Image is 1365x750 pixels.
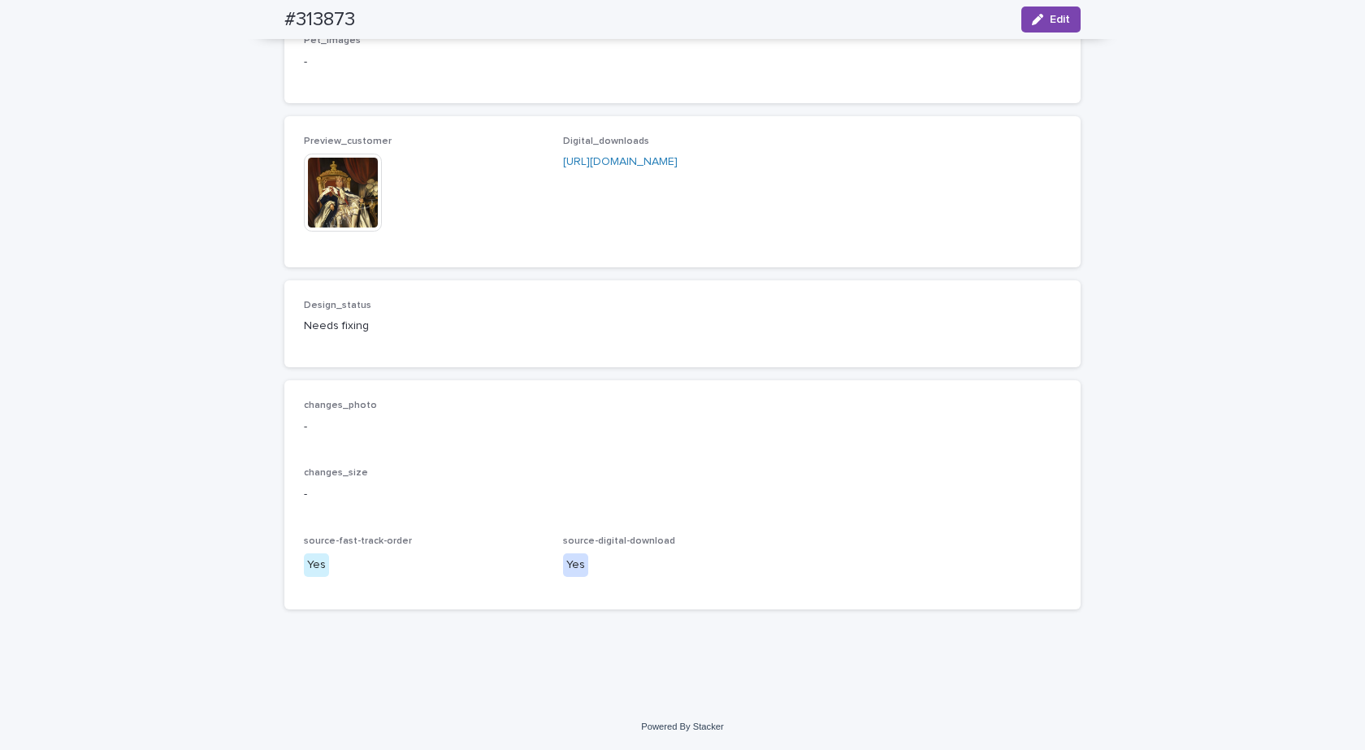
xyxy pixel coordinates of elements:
[1021,7,1081,33] button: Edit
[304,54,1061,71] p: -
[304,486,1061,503] p: -
[304,418,1061,436] p: -
[304,137,392,146] span: Preview_customer
[563,553,588,577] div: Yes
[304,401,377,410] span: changes_photo
[1050,14,1070,25] span: Edit
[304,36,361,46] span: Pet_Images
[304,468,368,478] span: changes_size
[563,137,649,146] span: Digital_downloads
[284,8,355,32] h2: #313873
[304,301,371,310] span: Design_status
[304,318,544,335] p: Needs fixing
[304,536,412,546] span: source-fast-track-order
[304,553,329,577] div: Yes
[563,156,678,167] a: [URL][DOMAIN_NAME]
[641,722,723,731] a: Powered By Stacker
[563,536,675,546] span: source-digital-download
